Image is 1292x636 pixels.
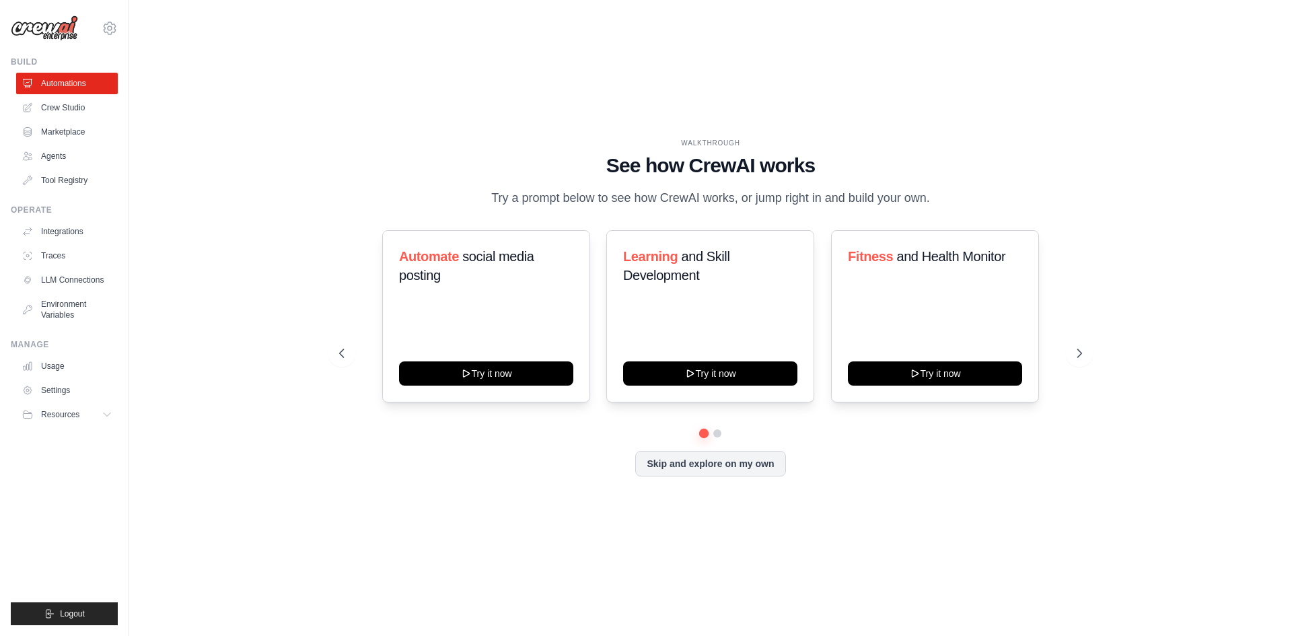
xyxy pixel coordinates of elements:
[339,138,1082,148] div: WALKTHROUGH
[16,97,118,118] a: Crew Studio
[623,249,678,264] span: Learning
[339,153,1082,178] h1: See how CrewAI works
[896,249,1005,264] span: and Health Monitor
[623,361,797,386] button: Try it now
[848,249,893,264] span: Fitness
[11,57,118,67] div: Build
[11,339,118,350] div: Manage
[848,361,1022,386] button: Try it now
[399,361,573,386] button: Try it now
[16,170,118,191] a: Tool Registry
[11,602,118,625] button: Logout
[16,245,118,267] a: Traces
[16,404,118,425] button: Resources
[16,380,118,401] a: Settings
[16,355,118,377] a: Usage
[399,249,534,283] span: social media posting
[11,205,118,215] div: Operate
[16,121,118,143] a: Marketplace
[16,145,118,167] a: Agents
[11,15,78,41] img: Logo
[16,221,118,242] a: Integrations
[485,188,937,208] p: Try a prompt below to see how CrewAI works, or jump right in and build your own.
[60,608,85,619] span: Logout
[623,249,729,283] span: and Skill Development
[399,249,459,264] span: Automate
[16,269,118,291] a: LLM Connections
[41,409,79,420] span: Resources
[16,293,118,326] a: Environment Variables
[635,451,785,476] button: Skip and explore on my own
[16,73,118,94] a: Automations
